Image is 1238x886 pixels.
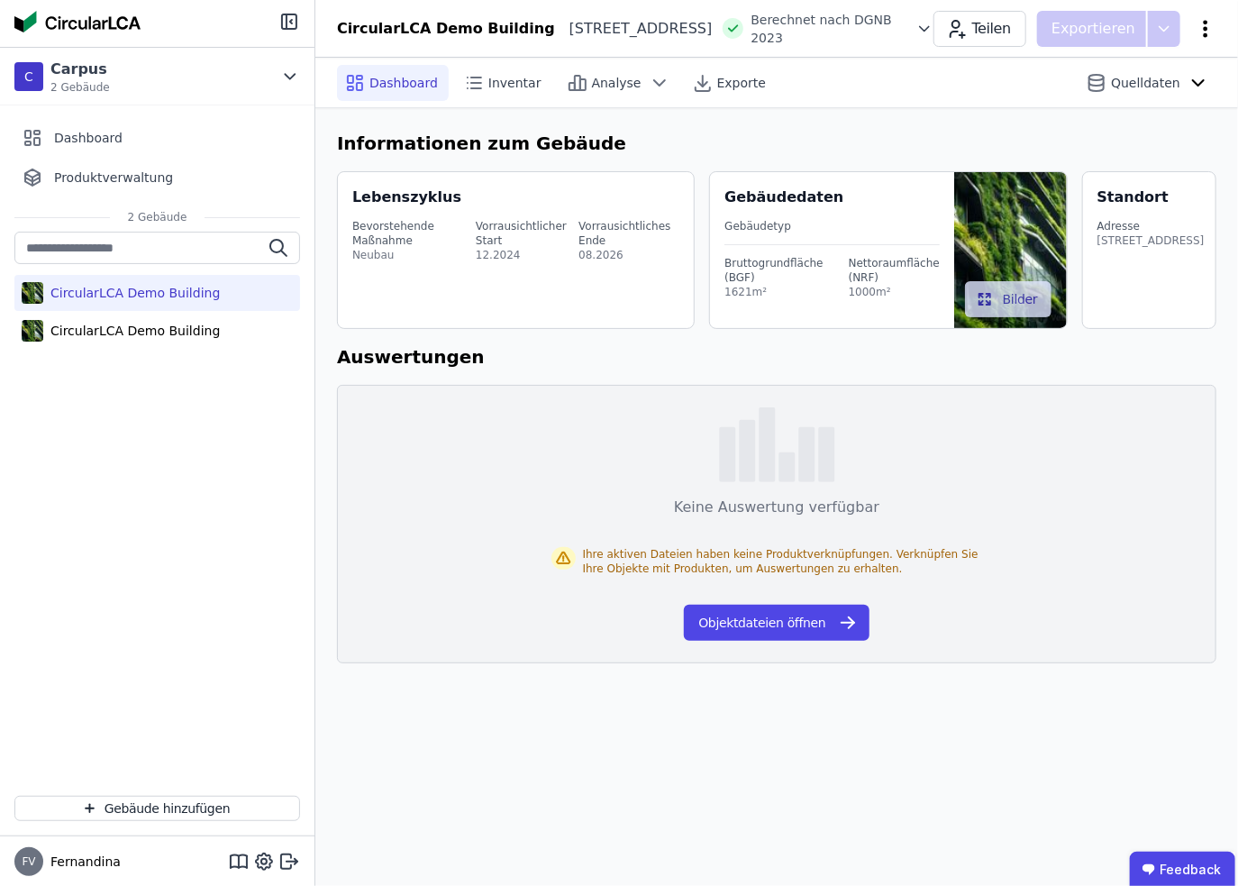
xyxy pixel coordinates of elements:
div: Lebenszyklus [352,187,461,208]
div: Keine Auswertung verfügbar [674,497,879,518]
div: [STREET_ADDRESS] [555,18,713,40]
p: Exportieren [1051,18,1139,40]
h6: Informationen zum Gebäude [337,130,1216,157]
div: Nettoraumfläche (NRF) [849,256,940,285]
div: 1621m² [724,285,823,299]
span: Inventar [488,74,542,92]
span: 2 Gebäude [110,210,205,224]
span: Dashboard [54,129,123,147]
img: empty-state [719,407,835,482]
span: Analyse [592,74,642,92]
div: Ihre aktiven Dateien haben keine Produktverknüpfungen. Verknüpfen Sie Ihre Objekte mit Produkten,... [583,547,1002,576]
span: FV [22,856,35,867]
button: Gebäude hinzufügen [14,796,300,821]
div: Vorrausichtlicher Start [476,219,575,248]
div: Vorrausichtliches Ende [578,219,679,248]
img: Concular [14,11,141,32]
div: 1000m² [849,285,940,299]
span: Berechnet nach DGNB 2023 [751,11,907,47]
div: CircularLCA Demo Building [337,18,555,40]
span: Produktverwaltung [54,169,173,187]
div: CircularLCA Demo Building [43,322,220,340]
img: CircularLCA Demo Building [22,316,43,345]
div: Adresse [1097,219,1205,233]
button: Teilen [933,11,1026,47]
span: Exporte [717,74,766,92]
div: 08.2026 [578,248,679,262]
img: CircularLCA Demo Building [22,279,43,307]
h6: Auswertungen [337,343,1216,370]
button: Bilder [965,281,1052,317]
div: Gebäudedaten [724,187,954,208]
div: Gebäudetyp [724,219,940,233]
div: Carpus [50,59,110,80]
span: Quelldaten [1111,74,1180,92]
div: C [14,62,43,91]
div: [STREET_ADDRESS] [1097,233,1205,248]
span: Dashboard [369,74,438,92]
div: Bruttogrundfläche (BGF) [724,256,823,285]
div: Bevorstehende Maßnahme [352,219,472,248]
div: 12.2024 [476,248,575,262]
div: Neubau [352,248,472,262]
div: Standort [1097,187,1169,208]
div: CircularLCA Demo Building [43,284,220,302]
button: Objektdateien öffnen [684,605,869,641]
span: 2 Gebäude [50,80,110,95]
span: Fernandina [43,853,121,871]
